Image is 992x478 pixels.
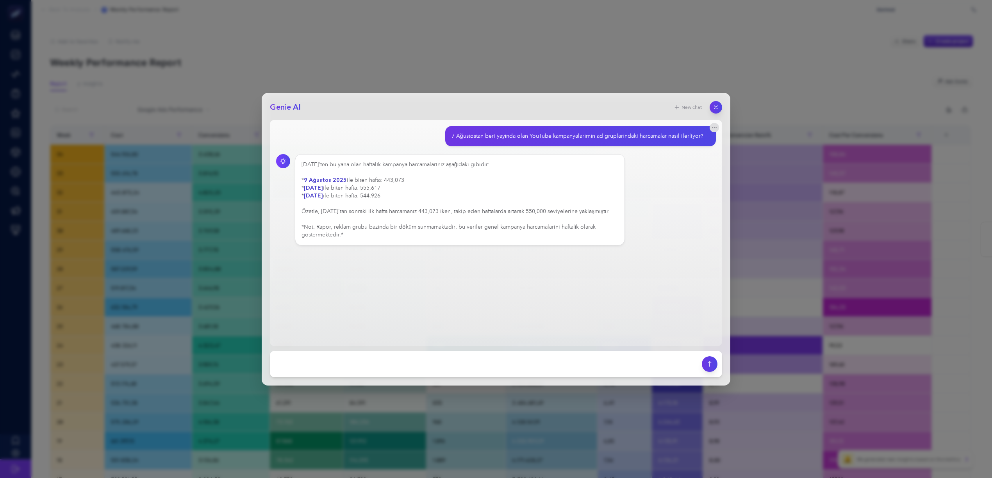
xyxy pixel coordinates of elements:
[669,102,707,113] button: New chat
[304,192,323,199] strong: [DATE]
[451,132,703,140] div: 7 Ağustostan beri yayında olan YouTube kampanyalarımın ad gruplarındaki harcamalar nasıl ilerliyor?
[304,176,347,184] strong: 9 Ağustos 2025
[304,184,323,192] strong: [DATE]
[270,102,301,113] h2: Genie AI
[302,161,618,239] div: [DATE]'ten bu yana olan haftalık kampanya harcamalarınız aşağıdaki gibidir: * ile biten hafta: 44...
